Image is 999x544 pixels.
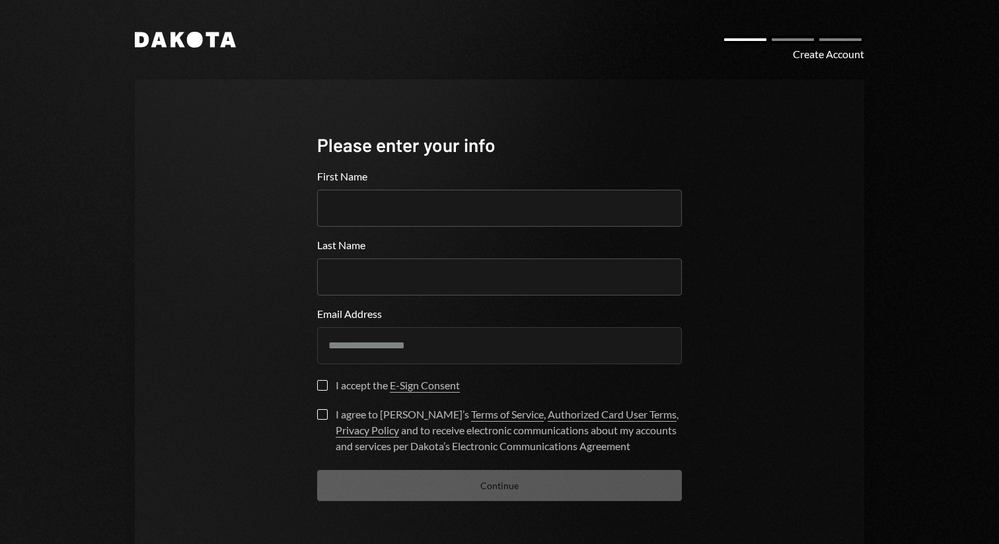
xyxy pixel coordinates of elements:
label: Last Name [317,237,682,253]
div: I agree to [PERSON_NAME]’s , , and to receive electronic communications about my accounts and ser... [336,407,682,454]
a: E-Sign Consent [390,379,460,393]
a: Terms of Service [471,408,544,422]
label: First Name [317,169,682,184]
a: Privacy Policy [336,424,399,438]
a: Authorized Card User Terms [548,408,677,422]
button: I agree to [PERSON_NAME]’s Terms of Service, Authorized Card User Terms, Privacy Policy and to re... [317,409,328,420]
button: I accept the E-Sign Consent [317,380,328,391]
div: Create Account [793,46,864,62]
label: Email Address [317,306,682,322]
div: I accept the [336,377,460,393]
div: Please enter your info [317,132,682,158]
